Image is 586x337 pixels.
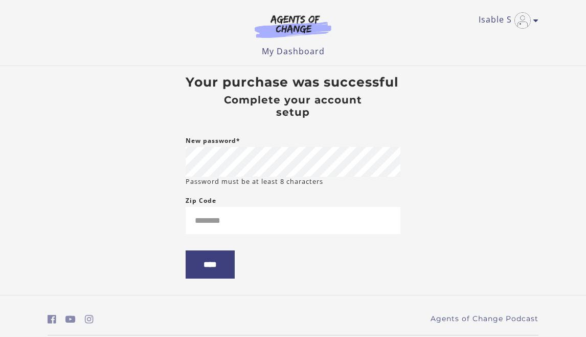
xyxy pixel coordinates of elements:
[65,314,76,324] i: https://www.youtube.com/c/AgentsofChangeTestPrepbyMeaganMitchell (Open in a new window)
[65,312,76,327] a: https://www.youtube.com/c/AgentsofChangeTestPrepbyMeaganMitchell (Open in a new window)
[479,12,533,29] a: Toggle menu
[431,313,538,324] a: Agents of Change Podcast
[186,177,323,186] small: Password must be at least 8 characters
[186,135,240,147] label: New password*
[85,314,94,324] i: https://www.instagram.com/agentsofchangeprep/ (Open in a new window)
[207,94,379,118] h4: Complete your account setup
[244,14,342,38] img: Agents of Change Logo
[48,312,56,327] a: https://www.facebook.com/groups/aswbtestprep (Open in a new window)
[85,312,94,327] a: https://www.instagram.com/agentsofchangeprep/ (Open in a new window)
[186,195,216,207] label: Zip Code
[186,74,400,90] h3: Your purchase was successful
[48,314,56,324] i: https://www.facebook.com/groups/aswbtestprep (Open in a new window)
[262,46,325,57] a: My Dashboard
